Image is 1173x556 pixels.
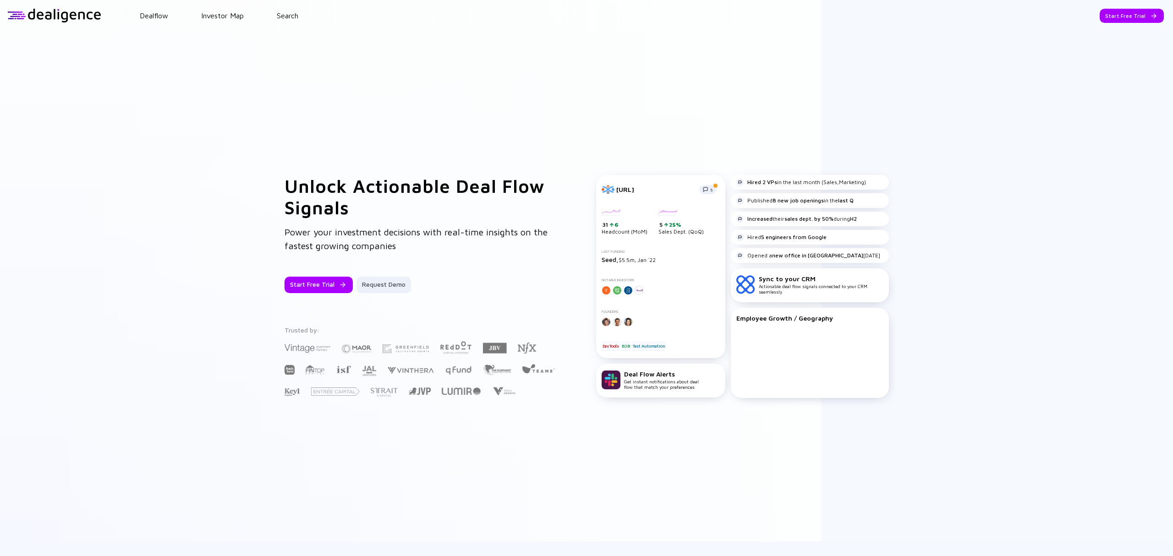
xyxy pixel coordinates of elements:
[736,252,880,259] div: Opened a [DATE]
[285,277,353,293] button: Start Free Trial
[518,343,536,354] img: NFX
[285,343,330,354] img: Vintage Investment Partners
[602,278,720,282] div: Notable Investors
[602,341,620,350] div: DevTools
[759,275,883,294] div: Actionable deal flow signals connected to your CRM seamlessly
[483,342,507,354] img: JBV Capital
[659,221,704,229] div: 5
[602,310,720,314] div: Founders
[383,344,429,353] img: Greenfield Partners
[445,365,472,376] img: Q Fund
[1100,9,1164,23] button: Start Free Trial
[311,387,360,396] img: Entrée Capital
[850,215,857,222] strong: H2
[624,370,699,378] div: Deal Flow Alerts
[736,314,883,322] div: Employee Growth / Geography
[838,197,854,204] strong: last Q
[603,221,647,229] div: 31
[285,227,548,251] span: Power your investment decisions with real-time insights on the fastest growing companies
[621,341,630,350] div: B2B
[409,387,431,395] img: Jerusalem Venture Partners
[440,339,472,354] img: Red Dot Capital Partners
[772,252,863,259] strong: new office in [GEOGRAPHIC_DATA]
[362,366,376,376] img: JAL Ventures
[784,215,833,222] strong: sales dept. by 50%
[616,185,694,193] div: [URL]
[747,179,777,185] strong: Hired 2 VPs
[285,326,557,334] div: Trusted by:
[668,221,681,228] div: 25%
[747,215,773,222] strong: Increased
[761,234,827,240] strong: 5 engineers from Google
[736,215,857,223] div: their during
[736,179,866,186] div: in the last month (Sales,Marketing)
[602,209,647,235] div: Headcount (MoM)
[602,256,720,263] div: $5.5m, Jan `22
[285,175,559,218] h1: Unlock Actionable Deal Flow Signals
[442,387,481,395] img: Lumir Ventures
[483,365,511,375] img: The Elephant
[371,388,398,397] img: Strait Capital
[773,197,824,204] strong: 8 new job openings
[658,209,704,235] div: Sales Dept. (QoQ)
[632,341,666,350] div: Test Automation
[341,341,372,356] img: Maor Investments
[492,387,516,396] img: Viola Growth
[522,364,555,373] img: Team8
[614,221,619,228] div: 6
[285,388,300,397] img: Key1 Capital
[201,11,244,20] a: Investor Map
[387,366,434,375] img: Vinthera
[336,365,351,373] img: Israel Secondary Fund
[356,277,411,293] button: Request Demo
[277,11,298,20] a: Search
[736,234,827,241] div: Hired
[602,256,619,263] span: Seed,
[140,11,168,20] a: Dealflow
[306,365,325,375] img: FINTOP Capital
[624,370,699,390] div: Get instant notifications about deal flow that match your preferences
[736,197,854,204] div: Published in the
[602,250,720,254] div: Last Funding
[759,275,883,283] div: Sync to your CRM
